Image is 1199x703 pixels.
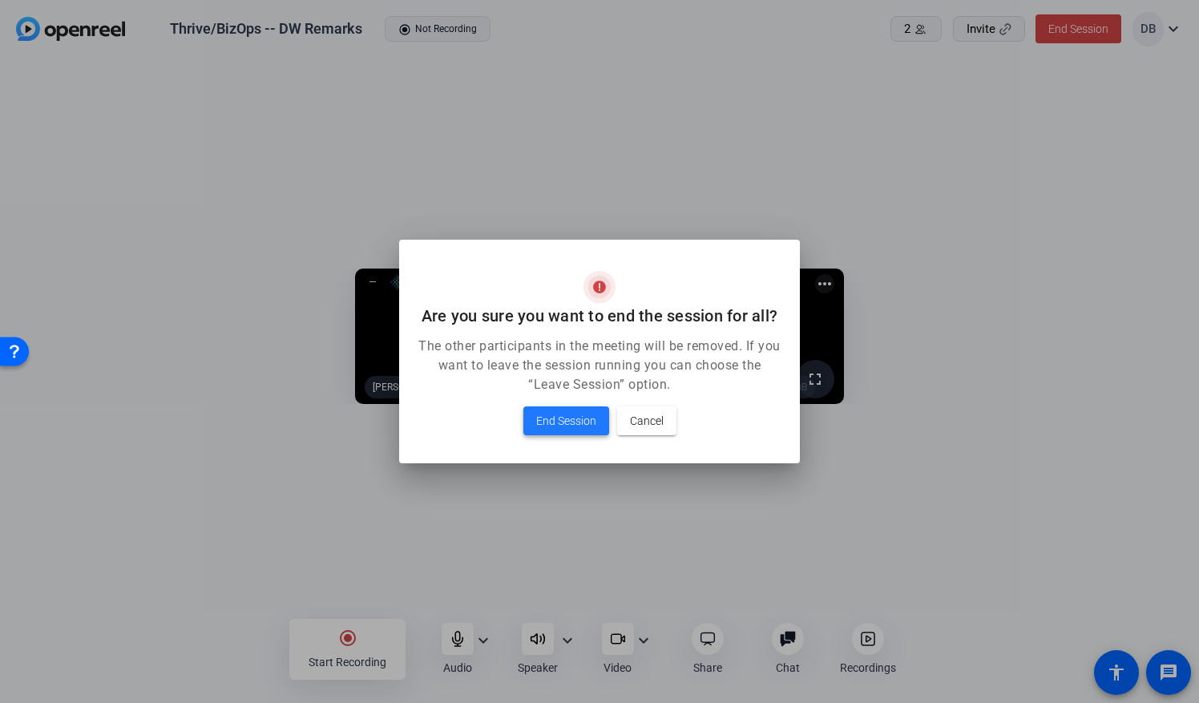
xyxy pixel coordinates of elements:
h2: Are you sure you want to end the session for all? [418,303,781,329]
span: Cancel [630,411,664,430]
button: End Session [523,406,609,435]
span: End Session [536,411,596,430]
button: Cancel [617,406,676,435]
p: The other participants in the meeting will be removed. If you want to leave the session running y... [418,337,781,394]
